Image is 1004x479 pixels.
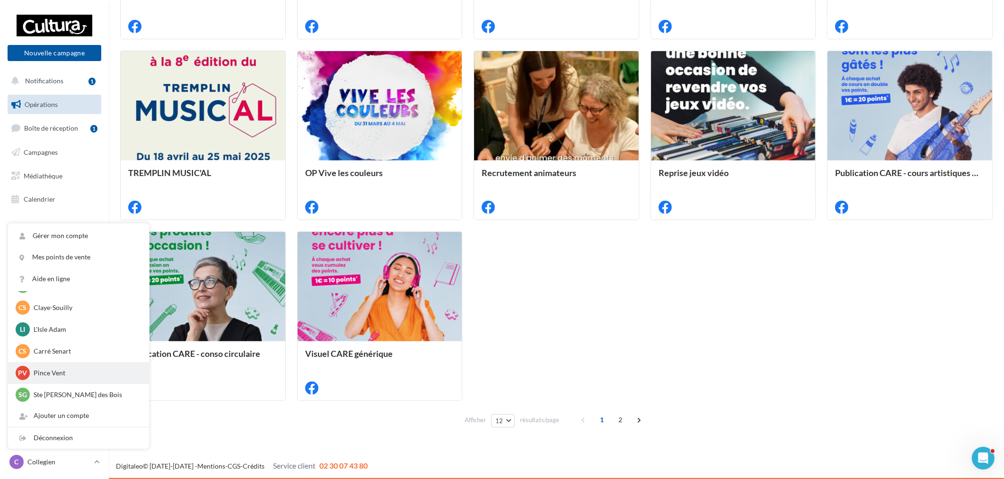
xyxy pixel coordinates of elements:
span: Boîte de réception [24,124,78,132]
p: Collegien [27,457,90,467]
div: Visuel CARE générique [305,349,455,368]
span: résultats/page [520,416,559,425]
a: Opérations [6,95,103,115]
div: Ajouter un compte [8,405,149,426]
button: Notifications 1 [6,71,99,91]
button: 12 [491,414,515,427]
a: Boîte de réception1 [6,118,103,138]
a: CGS [228,462,240,470]
span: 12 [495,417,503,425]
a: Calendrier [6,189,103,209]
span: Opérations [25,100,58,108]
span: Service client [273,461,316,470]
div: Publication CARE - cours artistiques et musicaux [835,168,985,187]
span: Calendrier [24,195,55,203]
iframe: Intercom live chat [972,447,995,470]
div: Reprise jeux vidéo [659,168,808,187]
a: Gérer mon compte [8,225,149,247]
div: 1 [88,78,96,85]
span: 2 [613,412,628,427]
div: 1 [90,125,97,133]
span: CS [19,303,27,312]
p: Carré Senart [34,346,138,356]
span: 02 30 07 43 80 [319,461,368,470]
button: Nouvelle campagne [8,45,101,61]
span: 1 [594,412,609,427]
p: L'Isle Adam [34,325,138,334]
span: Campagnes [24,148,58,156]
span: Médiathèque [24,171,62,179]
span: CS [19,346,27,356]
a: Mes points de vente [8,247,149,268]
p: Ste [PERSON_NAME] des Bois [34,390,138,399]
span: Afficher [465,416,486,425]
a: Crédits [243,462,264,470]
div: OP Vive les couleurs [305,168,455,187]
span: PV [18,368,27,378]
a: C Collegien [8,453,101,471]
p: Pince Vent [34,368,138,378]
a: Médiathèque [6,166,103,186]
div: Déconnexion [8,427,149,449]
span: LI [20,325,26,334]
a: Mentions [197,462,225,470]
span: © [DATE]-[DATE] - - - [116,462,368,470]
div: Recrutement animateurs [482,168,631,187]
p: Claye-Souilly [34,303,138,312]
div: Publication CARE - conso circulaire [128,349,278,368]
span: SG [18,390,27,399]
span: C [15,457,19,467]
a: Digitaleo [116,462,143,470]
a: Campagnes [6,142,103,162]
div: TREMPLIN MUSIC'AL [128,168,278,187]
span: Notifications [25,77,63,85]
a: Aide en ligne [8,268,149,290]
